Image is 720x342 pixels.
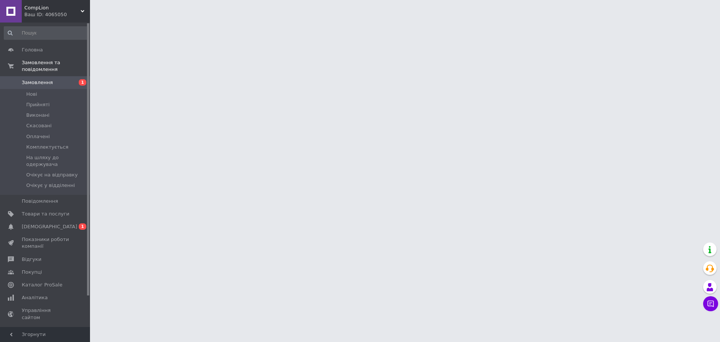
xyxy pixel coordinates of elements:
[4,26,88,40] input: Пошук
[22,198,58,205] span: Повідомлення
[26,133,50,140] span: Оплачені
[24,11,90,18] div: Ваш ID: 4065050
[26,101,49,108] span: Прийняті
[703,296,718,311] button: Чат з покупцем
[26,144,68,151] span: Комплектується
[24,5,81,11] span: CompLion
[22,47,43,53] span: Головна
[79,79,86,86] span: 1
[22,236,69,250] span: Показники роботи компанії
[26,182,75,189] span: Очікує у відділенні
[22,269,42,276] span: Покупці
[26,154,88,168] span: На шляху до одержувача
[22,223,77,230] span: [DEMOGRAPHIC_DATA]
[22,307,69,321] span: Управління сайтом
[26,122,52,129] span: Скасовані
[22,59,90,73] span: Замовлення та повідомлення
[22,79,53,86] span: Замовлення
[26,91,37,98] span: Нові
[22,211,69,217] span: Товари та послуги
[22,256,41,263] span: Відгуки
[26,112,49,119] span: Виконані
[79,223,86,230] span: 1
[22,294,48,301] span: Аналітика
[26,172,78,178] span: Очікує на відправку
[22,282,62,288] span: Каталог ProSale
